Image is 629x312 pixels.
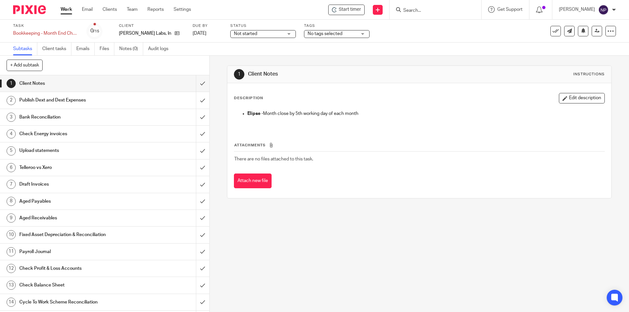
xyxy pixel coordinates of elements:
label: Due by [193,23,222,28]
div: 1 [7,79,16,88]
div: 2 [7,96,16,105]
a: Work [61,6,72,13]
div: Bookkeeping - Month End Checks [13,30,79,37]
strong: Elipse - [247,111,263,116]
span: [DATE] [193,31,206,36]
p: Month close by 5th working day of each month [247,110,604,117]
h1: Fixed Asset Depreciation & Reconciliation [19,230,133,240]
p: [PERSON_NAME] Labs, Inc [119,30,171,37]
label: Task [13,23,79,28]
a: Reports [147,6,164,13]
p: [PERSON_NAME] [559,6,595,13]
h1: Draft Invoices [19,179,133,189]
h1: Publish Dext and Dext Expenses [19,95,133,105]
h1: Telleroo vs Xero [19,163,133,173]
div: 1 [234,69,244,80]
span: Attachments [234,143,266,147]
span: Not started [234,31,257,36]
h1: Payroll Journal [19,247,133,257]
div: 5 [7,146,16,156]
a: Notes (0) [119,43,143,55]
div: 13 [7,281,16,290]
h1: Aged Payables [19,196,133,206]
div: 0 [90,27,99,35]
a: Subtasks [13,43,37,55]
div: 14 [7,298,16,307]
div: 7 [7,180,16,189]
span: Get Support [497,7,523,12]
a: Settings [174,6,191,13]
div: Instructions [573,72,605,77]
a: Emails [76,43,95,55]
a: Email [82,6,93,13]
a: Team [127,6,138,13]
img: svg%3E [598,5,609,15]
p: Description [234,96,263,101]
a: Client tasks [42,43,71,55]
div: 11 [7,247,16,256]
h1: Upload statements [19,146,133,156]
h1: Bank Reconciliation [19,112,133,122]
a: Clients [103,6,117,13]
div: 9 [7,213,16,223]
span: Start timer [339,6,361,13]
span: No tags selected [308,31,342,36]
button: Edit description [559,93,605,103]
h1: Client Notes [248,71,433,78]
div: Dayhoff Labs, Inc - Bookkeeping - Month End Checks [328,5,365,15]
div: 3 [7,113,16,122]
button: + Add subtask [7,60,43,71]
small: /15 [93,29,99,33]
button: Attach new file [234,174,272,188]
h1: Check Energy invoices [19,129,133,139]
input: Search [403,8,462,14]
label: Tags [304,23,370,28]
h1: Check Profit & Loss Accounts [19,264,133,273]
h1: Aged Receivables [19,213,133,223]
div: 12 [7,264,16,273]
label: Client [119,23,184,28]
a: Audit logs [148,43,173,55]
h1: Client Notes [19,79,133,88]
span: There are no files attached to this task. [234,157,313,161]
div: 10 [7,230,16,239]
a: Files [100,43,114,55]
div: 8 [7,197,16,206]
h1: Cycle To Work Scheme Reconciliation [19,297,133,307]
div: 6 [7,163,16,172]
label: Status [230,23,296,28]
h1: Check Balance Sheet [19,280,133,290]
img: Pixie [13,5,46,14]
div: 4 [7,129,16,138]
